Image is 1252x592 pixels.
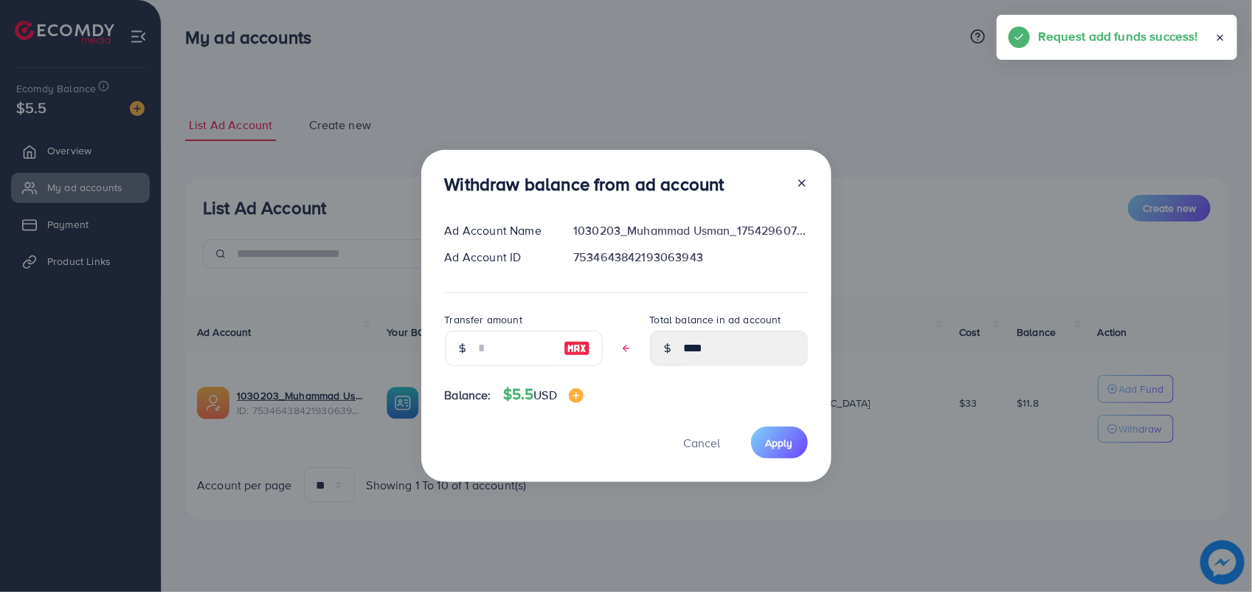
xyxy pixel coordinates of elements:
[561,222,819,239] div: 1030203_Muhammad Usman_1754296073204
[445,173,724,195] h3: Withdraw balance from ad account
[665,427,739,458] button: Cancel
[751,427,808,458] button: Apply
[684,435,721,451] span: Cancel
[503,385,584,404] h4: $5.5
[445,387,491,404] span: Balance:
[1039,27,1198,46] h5: Request add funds success!
[561,249,819,266] div: 7534643842193063943
[433,222,562,239] div: Ad Account Name
[533,387,556,403] span: USD
[433,249,562,266] div: Ad Account ID
[445,312,522,327] label: Transfer amount
[564,340,590,357] img: image
[766,436,793,450] span: Apply
[650,312,781,327] label: Total balance in ad account
[569,388,584,403] img: image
